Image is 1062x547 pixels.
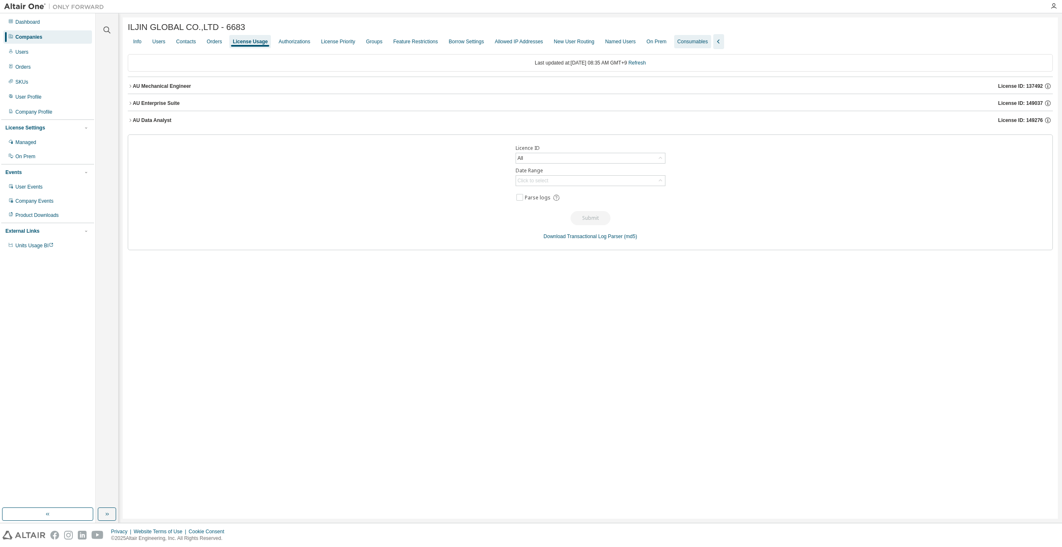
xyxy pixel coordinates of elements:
div: User Events [15,184,42,190]
div: Cookie Consent [189,528,229,535]
div: Named Users [605,38,635,45]
div: Feature Restrictions [393,38,438,45]
button: Submit [571,211,610,225]
div: Dashboard [15,19,40,25]
div: Product Downloads [15,212,59,219]
p: © 2025 Altair Engineering, Inc. All Rights Reserved. [111,535,229,542]
div: Click to select [516,176,665,186]
span: ILJIN GLOBAL CO.,LTD - 6683 [128,22,245,32]
div: Allowed IP Addresses [495,38,543,45]
div: Users [152,38,165,45]
div: Groups [366,38,382,45]
div: AU Mechanical Engineer [133,83,191,90]
div: Info [133,38,141,45]
button: AU Enterprise SuiteLicense ID: 149037 [128,94,1053,112]
div: All [516,154,524,163]
img: altair_logo.svg [2,531,45,540]
div: Orders [15,64,31,70]
a: Download Transactional Log Parser [543,234,623,239]
label: Date Range [516,167,665,174]
div: Company Events [15,198,53,204]
div: Website Terms of Use [134,528,189,535]
div: SKUs [15,79,28,85]
div: Company Profile [15,109,52,115]
button: AU Mechanical EngineerLicense ID: 137492 [128,77,1053,95]
div: Users [15,49,28,55]
span: License ID: 149037 [998,100,1043,107]
span: License ID: 137492 [998,83,1043,90]
div: Consumables [677,38,708,45]
div: Last updated at: [DATE] 08:35 AM GMT+9 [128,54,1053,72]
div: On Prem [15,153,35,160]
div: On Prem [647,38,667,45]
div: License Priority [321,38,355,45]
div: User Profile [15,94,42,100]
div: Orders [207,38,222,45]
div: Events [5,169,22,176]
a: (md5) [624,234,637,239]
div: AU Enterprise Suite [133,100,180,107]
span: Units Usage BI [15,243,54,249]
button: AU Data AnalystLicense ID: 149276 [128,111,1053,129]
div: License Usage [233,38,268,45]
img: facebook.svg [50,531,59,540]
div: Managed [15,139,36,146]
div: Authorizations [278,38,310,45]
div: Borrow Settings [449,38,484,45]
div: Click to select [518,177,548,184]
label: Licence ID [516,145,665,152]
span: Parse logs [525,194,551,201]
div: AU Data Analyst [133,117,171,124]
div: Contacts [176,38,196,45]
div: New User Routing [554,38,594,45]
div: Privacy [111,528,134,535]
img: Altair One [4,2,108,11]
img: instagram.svg [64,531,73,540]
img: linkedin.svg [78,531,87,540]
div: Companies [15,34,42,40]
span: License ID: 149276 [998,117,1043,124]
div: All [516,153,665,163]
div: External Links [5,228,40,234]
a: Refresh [628,60,646,66]
div: License Settings [5,124,45,131]
img: youtube.svg [92,531,104,540]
